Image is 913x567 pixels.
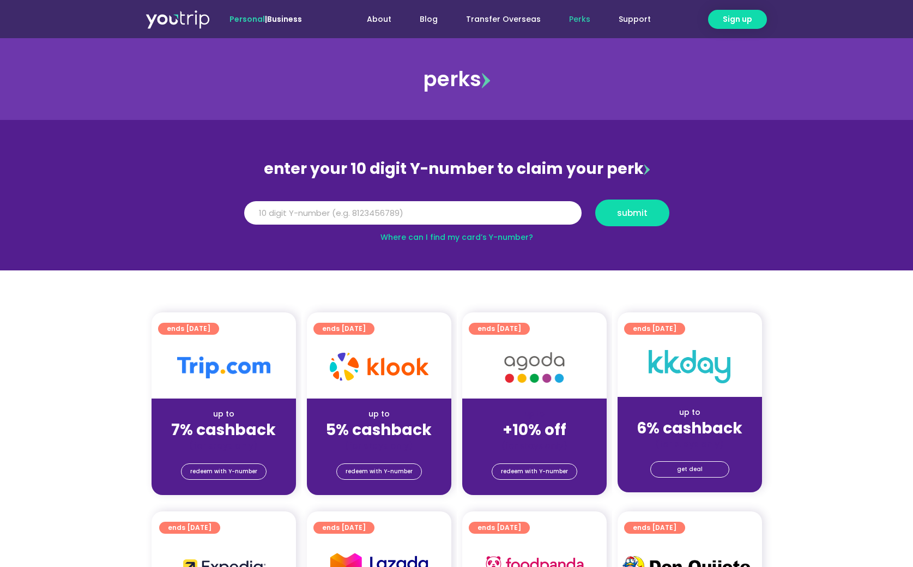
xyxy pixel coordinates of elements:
div: up to [626,407,753,418]
a: redeem with Y-number [336,463,422,480]
strong: 6% cashback [637,418,742,439]
span: Sign up [723,14,752,25]
button: submit [595,200,669,226]
span: redeem with Y-number [190,464,257,479]
span: up to [524,408,545,419]
div: (for stays only) [626,438,753,450]
input: 10 digit Y-number (e.g. 8123456789) [244,201,582,225]
span: ends [DATE] [633,323,676,335]
div: enter your 10 digit Y-number to claim your perk [239,155,675,183]
span: submit [617,209,648,217]
a: Blog [406,9,452,29]
span: ends [DATE] [168,522,211,534]
a: get deal [650,461,729,478]
span: ends [DATE] [477,522,521,534]
a: redeem with Y-number [492,463,577,480]
a: Transfer Overseas [452,9,555,29]
strong: 5% cashback [326,419,432,441]
a: Where can I find my card’s Y-number? [380,232,533,243]
div: (for stays only) [316,440,443,451]
a: ends [DATE] [624,522,685,534]
span: ends [DATE] [633,522,676,534]
span: ends [DATE] [322,522,366,534]
a: ends [DATE] [469,522,530,534]
div: up to [160,408,287,420]
a: Sign up [708,10,767,29]
div: (for stays only) [160,440,287,451]
a: redeem with Y-number [181,463,267,480]
a: About [353,9,406,29]
strong: 7% cashback [171,419,276,441]
span: Personal [229,14,265,25]
span: ends [DATE] [477,323,521,335]
span: ends [DATE] [322,323,366,335]
a: ends [DATE] [158,323,219,335]
strong: +10% off [503,419,566,441]
a: ends [DATE] [313,323,374,335]
a: ends [DATE] [313,522,374,534]
span: get deal [677,462,703,477]
a: ends [DATE] [469,323,530,335]
nav: Menu [331,9,665,29]
div: (for stays only) [471,440,598,451]
span: redeem with Y-number [501,464,568,479]
span: ends [DATE] [167,323,210,335]
a: ends [DATE] [159,522,220,534]
form: Y Number [244,200,669,234]
span: redeem with Y-number [346,464,413,479]
span: | [229,14,302,25]
a: Perks [555,9,604,29]
a: ends [DATE] [624,323,685,335]
a: Business [267,14,302,25]
div: up to [316,408,443,420]
a: Support [604,9,665,29]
